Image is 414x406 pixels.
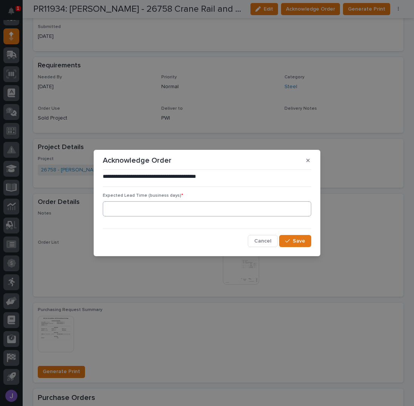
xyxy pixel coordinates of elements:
[293,238,305,244] span: Save
[279,235,311,247] button: Save
[254,238,271,244] span: Cancel
[103,156,171,165] p: Acknowledge Order
[248,235,278,247] button: Cancel
[103,193,183,198] span: Expected Lead Time (business days)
